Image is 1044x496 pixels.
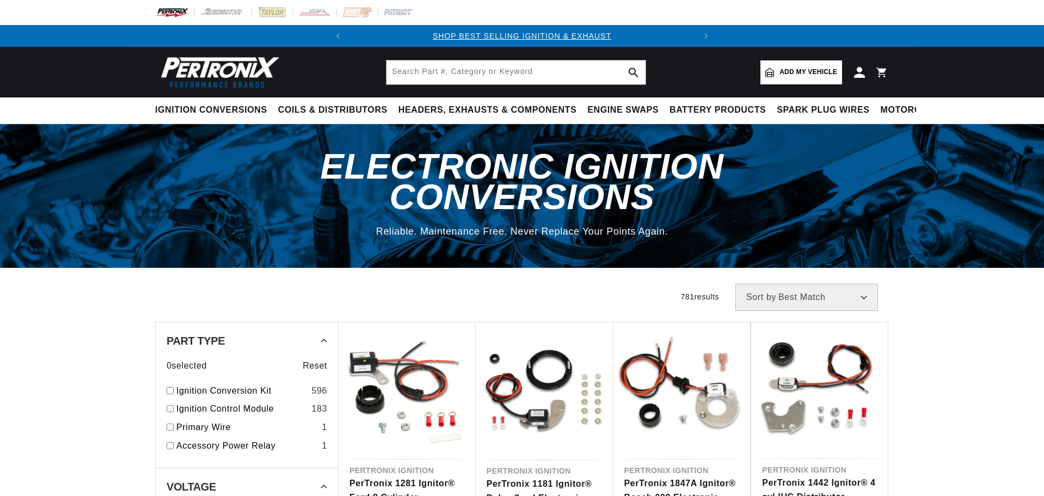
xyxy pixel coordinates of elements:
div: Announcement [349,30,695,42]
span: 0 selected [167,359,207,373]
a: Primary Wire [176,420,317,434]
span: Reliable. Maintenance Free. Never Replace Your Points Again. [376,226,668,237]
div: 183 [311,402,327,416]
span: Reset [303,359,327,373]
div: 596 [311,384,327,398]
span: Ignition Conversions [155,105,267,116]
span: Part Type [167,335,225,346]
button: Translation missing: en.sections.announcements.next_announcement [695,25,717,47]
a: Accessory Power Relay [176,439,317,453]
a: SHOP BEST SELLING IGNITION & EXHAUST [433,32,611,40]
span: Headers, Exhausts & Components [398,105,576,116]
span: Engine Swaps [587,105,659,116]
span: Sort by [746,293,776,302]
summary: Motorcycle [875,97,951,123]
slideshow-component: Translation missing: en.sections.announcements.announcement_bar [128,25,916,47]
a: Ignition Conversion Kit [176,384,307,398]
a: Ignition Control Module [176,402,307,416]
span: Electronic Ignition Conversions [321,146,724,216]
span: Voltage [167,481,216,492]
summary: Coils & Distributors [273,97,393,123]
button: search button [622,60,646,84]
img: Pertronix [155,53,280,91]
div: 1 [322,439,327,453]
div: 1 [322,420,327,434]
span: Coils & Distributors [278,105,388,116]
div: 1 of 2 [349,30,695,42]
span: Add my vehicle [779,67,837,77]
span: Motorcycle [881,105,945,116]
summary: Engine Swaps [582,97,664,123]
summary: Ignition Conversions [155,97,273,123]
summary: Battery Products [664,97,771,123]
span: Battery Products [670,105,766,116]
summary: Spark Plug Wires [771,97,875,123]
select: Sort by [735,284,878,311]
button: Translation missing: en.sections.announcements.previous_announcement [327,25,349,47]
input: Search Part #, Category or Keyword [386,60,646,84]
summary: Headers, Exhausts & Components [393,97,582,123]
a: Add my vehicle [760,60,842,84]
span: Spark Plug Wires [777,105,869,116]
span: 781 results [680,292,719,301]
